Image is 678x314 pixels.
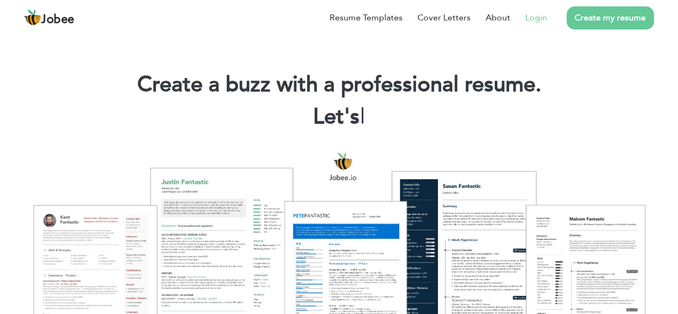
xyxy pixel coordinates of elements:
img: jobee.io [24,9,41,26]
a: About [486,11,510,24]
a: Jobee [24,9,74,26]
h2: Let's [16,103,662,131]
a: Create my resume [567,6,654,30]
a: Resume Templates [330,11,403,24]
span: Jobee [41,14,74,26]
a: Cover Letters [418,11,471,24]
a: Login [525,11,547,24]
h1: Create a buzz with a professional resume. [16,71,662,99]
span: | [360,102,365,132]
